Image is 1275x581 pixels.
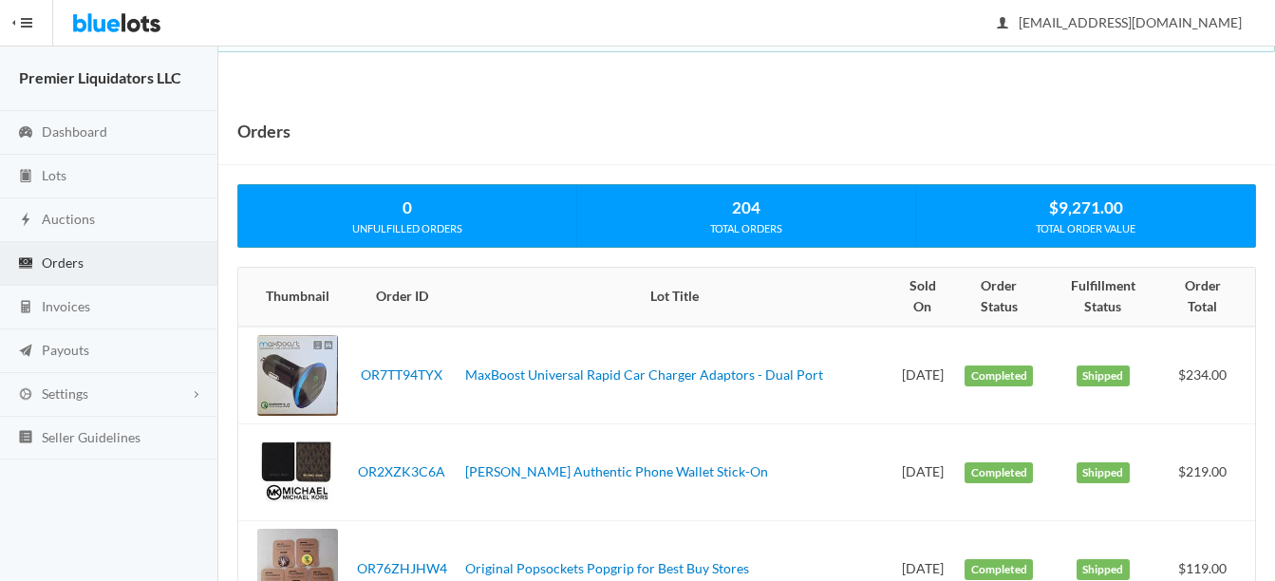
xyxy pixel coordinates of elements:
[1077,365,1130,386] label: Shipped
[993,15,1012,33] ion-icon: person
[42,254,84,271] span: Orders
[577,220,915,237] div: TOTAL ORDERS
[965,559,1033,580] label: Completed
[998,14,1242,30] span: [EMAIL_ADDRESS][DOMAIN_NAME]
[465,463,768,479] a: [PERSON_NAME] Authentic Phone Wallet Stick-On
[465,366,823,383] a: MaxBoost Universal Rapid Car Charger Adaptors - Dual Port
[953,268,1043,327] th: Order Status
[1161,327,1255,424] td: $234.00
[1161,424,1255,521] td: $219.00
[891,327,954,424] td: [DATE]
[891,268,954,327] th: Sold On
[891,424,954,521] td: [DATE]
[357,560,447,576] a: OR76ZHJHW4
[465,560,749,576] a: Original Popsockets Popgrip for Best Buy Stores
[358,463,445,479] a: OR2XZK3C6A
[965,462,1033,483] label: Completed
[361,366,442,383] a: OR7TT94TYX
[42,167,66,183] span: Lots
[732,197,760,217] strong: 204
[346,268,458,327] th: Order ID
[238,220,576,237] div: UNFULFILLED ORDERS
[458,268,891,327] th: Lot Title
[16,299,35,317] ion-icon: calculator
[42,429,141,445] span: Seller Guidelines
[1049,197,1123,217] strong: $9,271.00
[1077,559,1130,580] label: Shipped
[16,429,35,447] ion-icon: list box
[42,211,95,227] span: Auctions
[16,212,35,230] ion-icon: flash
[237,117,291,145] h1: Orders
[403,197,412,217] strong: 0
[916,220,1255,237] div: TOTAL ORDER VALUE
[16,124,35,142] ion-icon: speedometer
[1044,268,1161,327] th: Fulfillment Status
[16,255,35,273] ion-icon: cash
[1077,462,1130,483] label: Shipped
[19,68,181,86] strong: Premier Liquidators LLC
[42,123,107,140] span: Dashboard
[16,168,35,186] ion-icon: clipboard
[1161,268,1255,327] th: Order Total
[965,365,1033,386] label: Completed
[42,342,89,358] span: Payouts
[16,343,35,361] ion-icon: paper plane
[238,268,346,327] th: Thumbnail
[42,385,88,402] span: Settings
[16,386,35,404] ion-icon: cog
[42,298,90,314] span: Invoices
